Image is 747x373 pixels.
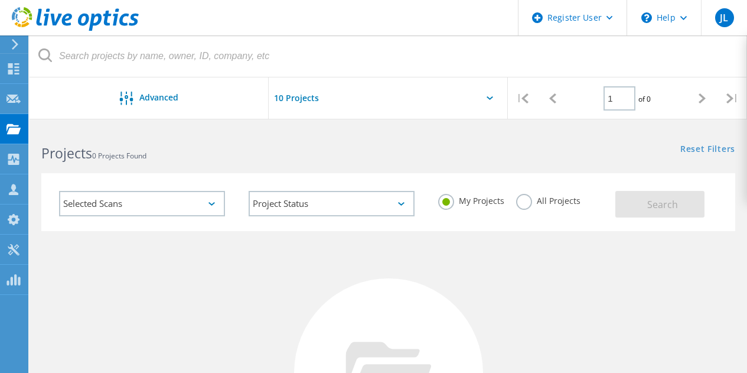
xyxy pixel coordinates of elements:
[508,77,538,119] div: |
[647,198,678,211] span: Search
[680,145,735,155] a: Reset Filters
[438,194,504,205] label: My Projects
[41,144,92,163] b: Projects
[516,194,580,205] label: All Projects
[92,151,146,161] span: 0 Projects Found
[139,93,178,102] span: Advanced
[59,191,225,216] div: Selected Scans
[638,94,651,104] span: of 0
[720,13,728,22] span: JL
[249,191,415,216] div: Project Status
[641,12,652,23] svg: \n
[12,25,139,33] a: Live Optics Dashboard
[717,77,747,119] div: |
[615,191,704,218] button: Search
